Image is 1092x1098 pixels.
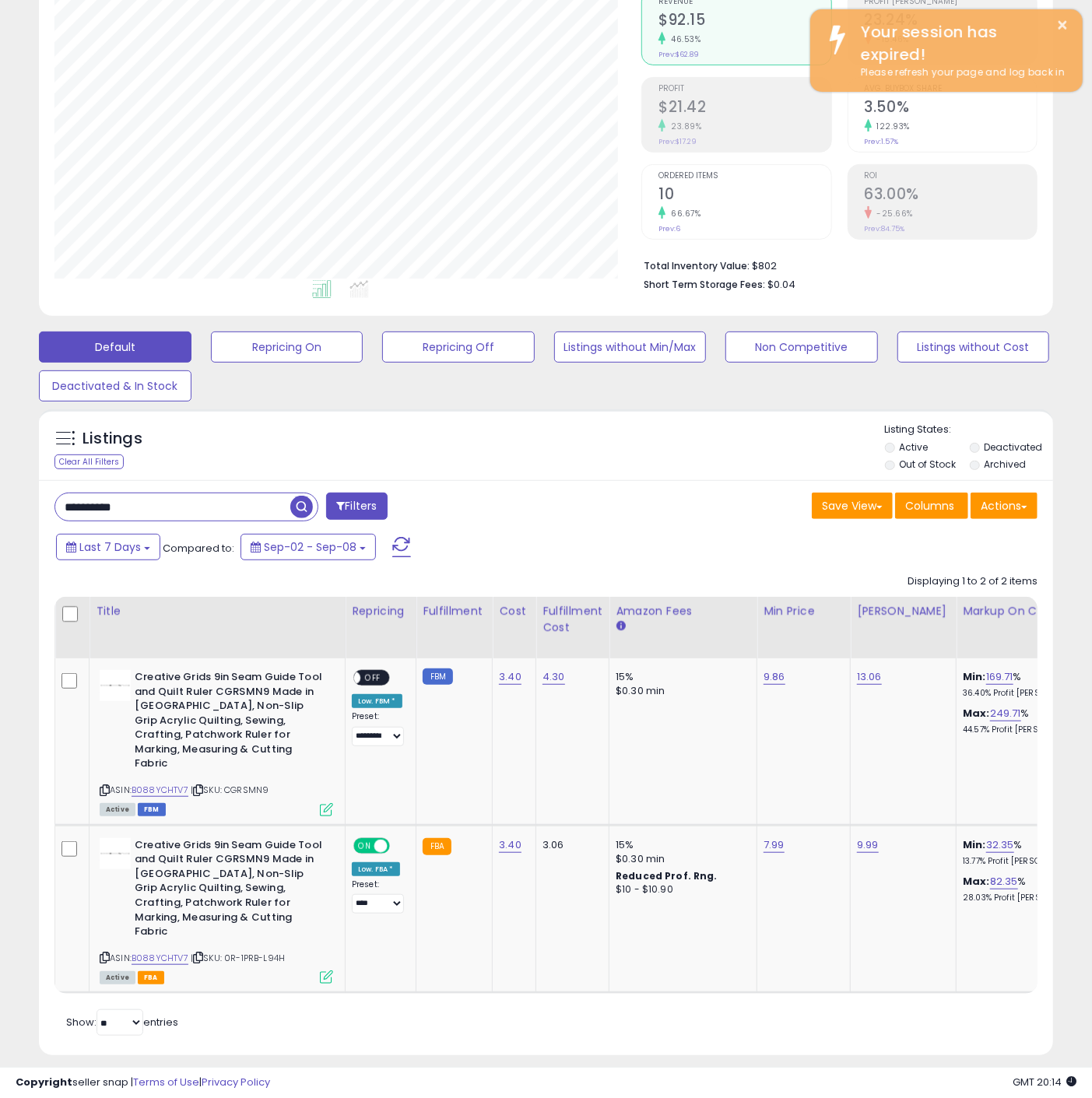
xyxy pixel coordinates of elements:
div: [PERSON_NAME] [857,603,950,619]
b: Reduced Prof. Rng. [616,869,718,882]
div: % [963,875,1092,903]
div: $10 - $10.90 [616,883,745,896]
div: Your session has expired! [849,21,1071,65]
small: 122.93% [872,121,911,132]
span: Last 7 Days [79,539,141,555]
div: Preset: [352,711,404,746]
a: 82.35 [990,874,1018,889]
small: Prev: 84.75% [865,224,905,233]
h5: Listings [83,428,142,450]
div: Low. FBM * [352,694,402,708]
div: Title [96,603,339,619]
b: Min: [963,837,986,852]
span: Show: entries [66,1015,178,1030]
div: Repricing [352,603,409,619]
a: 9.99 [857,837,879,853]
h2: $21.42 [658,98,830,119]
span: | SKU: 0R-1PRB-L94H [191,952,285,964]
small: -25.66% [872,208,914,219]
b: Short Term Storage Fees: [644,278,765,291]
button: Listings without Min/Max [554,332,707,363]
p: 13.77% Profit [PERSON_NAME] [963,856,1092,867]
a: B088YCHTV7 [132,784,188,797]
div: Preset: [352,879,404,914]
button: Filters [326,493,387,520]
div: Clear All Filters [54,454,124,469]
button: Listings without Cost [897,332,1050,363]
a: Privacy Policy [202,1075,270,1089]
button: Columns [895,493,968,519]
b: Max: [963,874,990,889]
button: Last 7 Days [56,534,160,560]
li: $802 [644,255,1026,274]
small: 23.89% [665,121,701,132]
span: $0.04 [767,277,795,292]
small: Amazon Fees. [616,619,625,633]
a: 7.99 [764,837,785,853]
span: OFF [388,839,413,852]
h2: $92.15 [658,11,830,32]
button: Save View [812,493,893,519]
label: Deactivated [984,440,1042,454]
strong: Copyright [16,1075,72,1089]
label: Archived [984,458,1026,471]
span: Columns [905,498,954,514]
span: Sep-02 - Sep-08 [264,539,356,555]
div: ASIN: [100,838,333,983]
a: 13.06 [857,669,882,685]
span: Compared to: [163,541,234,556]
button: × [1057,16,1069,35]
div: seller snap | | [16,1075,270,1090]
p: 28.03% Profit [PERSON_NAME] [963,893,1092,903]
a: 3.40 [499,837,521,853]
span: ON [355,839,374,852]
a: 169.71 [986,669,1013,685]
b: Creative Grids 9in Seam Guide Tool and Quilt Ruler CGRSMN9 Made in [GEOGRAPHIC_DATA], Non-Slip Gr... [135,670,324,775]
a: B088YCHTV7 [132,952,188,965]
div: % [963,838,1092,867]
span: FBM [138,803,166,816]
div: ASIN: [100,670,333,815]
a: 9.86 [764,669,785,685]
div: Fulfillment [423,603,486,619]
a: 32.35 [986,837,1014,853]
span: Avg. Buybox Share [865,85,1037,93]
b: Total Inventory Value: [644,259,750,272]
div: 15% [616,670,745,684]
small: FBA [423,838,451,855]
small: FBM [423,668,453,685]
div: 15% [616,838,745,852]
label: Out of Stock [899,458,956,471]
span: Profit [658,85,830,93]
button: Deactivated & In Stock [39,370,191,402]
span: FBA [138,971,164,984]
a: 4.30 [542,669,565,685]
button: Actions [971,493,1038,519]
small: Prev: $62.89 [658,50,699,59]
span: Ordered Items [658,172,830,181]
b: Min: [963,669,986,684]
h2: 3.50% [865,98,1037,119]
p: 44.57% Profit [PERSON_NAME] [963,724,1092,735]
img: 21axG6vWYUL._SL40_.jpg [100,838,131,869]
b: Max: [963,706,990,721]
div: Min Price [764,603,844,619]
img: 21axG6vWYUL._SL40_.jpg [100,670,131,701]
b: Creative Grids 9in Seam Guide Tool and Quilt Ruler CGRSMN9 Made in [GEOGRAPHIC_DATA], Non-Slip Gr... [135,838,324,943]
div: Fulfillment Cost [542,603,602,636]
p: 36.40% Profit [PERSON_NAME] [963,688,1092,699]
span: All listings currently available for purchase on Amazon [100,971,135,984]
small: Prev: 1.57% [865,137,899,146]
h2: 63.00% [865,185,1037,206]
div: % [963,670,1092,699]
button: Repricing On [211,332,363,363]
span: ROI [865,172,1037,181]
div: % [963,707,1092,735]
button: Default [39,332,191,363]
small: Prev: $17.29 [658,137,697,146]
div: 3.06 [542,838,597,852]
span: | SKU: CGRSMN9 [191,784,269,796]
button: Repricing Off [382,332,535,363]
a: 249.71 [990,706,1021,721]
label: Active [899,440,928,454]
